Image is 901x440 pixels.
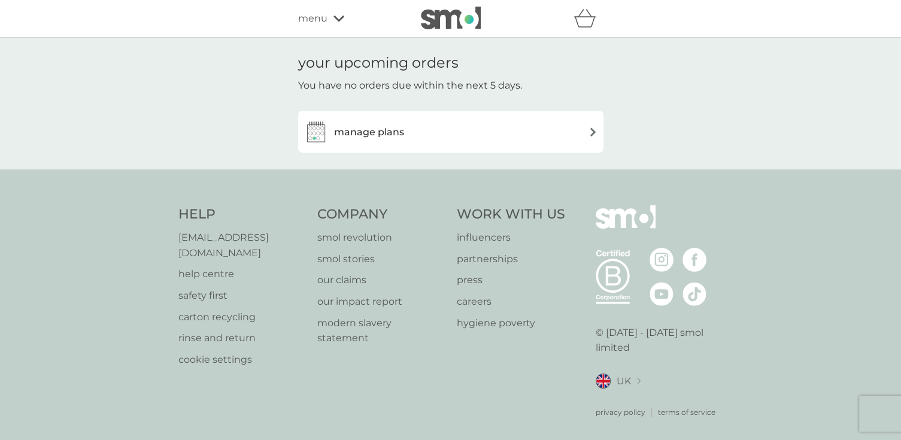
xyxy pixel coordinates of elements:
[457,205,565,224] h4: Work With Us
[658,406,715,418] a: terms of service
[317,294,445,309] a: our impact report
[596,325,723,356] p: © [DATE] - [DATE] smol limited
[334,125,404,140] h3: manage plans
[682,282,706,306] img: visit the smol Tiktok page
[298,11,327,26] span: menu
[596,374,611,389] img: UK flag
[317,315,445,346] a: modern slavery statement
[298,54,459,72] h1: your upcoming orders
[317,230,445,245] a: smol revolution
[178,230,306,260] a: [EMAIL_ADDRESS][DOMAIN_NAME]
[317,205,445,224] h4: Company
[298,78,522,93] p: You have no orders due within the next 5 days.
[457,251,565,267] a: partnerships
[457,315,565,331] a: hygiene poverty
[650,282,674,306] img: visit the smol Youtube page
[596,406,645,418] a: privacy policy
[178,330,306,346] a: rinse and return
[178,352,306,368] a: cookie settings
[574,7,603,31] div: basket
[421,7,481,29] img: smol
[682,248,706,272] img: visit the smol Facebook page
[637,378,641,384] img: select a new location
[457,230,565,245] a: influencers
[178,309,306,325] a: carton recycling
[178,205,306,224] h4: Help
[457,294,565,309] a: careers
[317,251,445,267] a: smol stories
[588,128,597,136] img: arrow right
[178,266,306,282] a: help centre
[178,288,306,304] a: safety first
[650,248,674,272] img: visit the smol Instagram page
[317,272,445,288] a: our claims
[457,272,565,288] a: press
[596,205,656,246] img: smol
[617,374,631,389] span: UK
